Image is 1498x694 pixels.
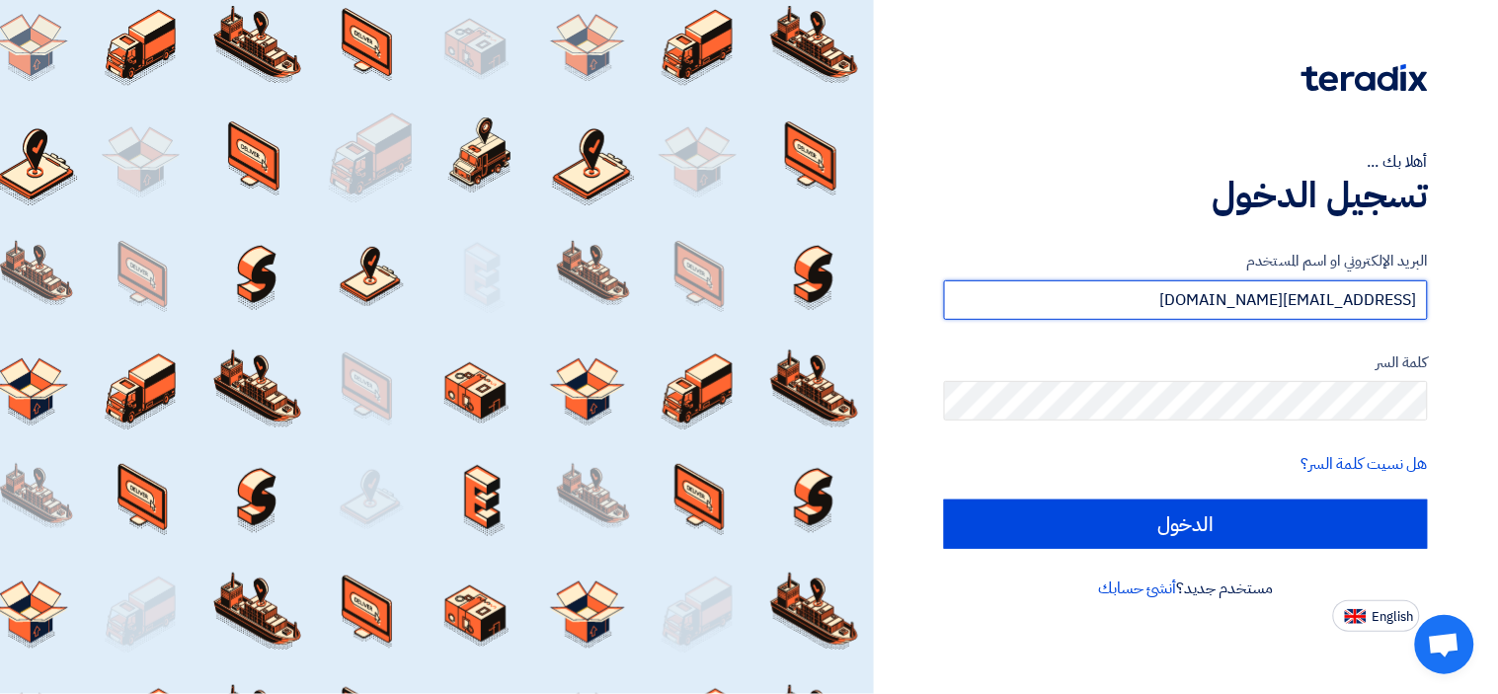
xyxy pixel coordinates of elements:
[944,351,1428,374] label: كلمة السر
[944,174,1428,217] h1: تسجيل الدخول
[1415,615,1474,674] a: Open chat
[1099,577,1177,600] a: أنشئ حسابك
[944,500,1428,549] input: الدخول
[944,577,1428,600] div: مستخدم جديد؟
[1333,600,1420,632] button: English
[1301,64,1428,92] img: Teradix logo
[944,150,1428,174] div: أهلا بك ...
[1301,452,1428,476] a: هل نسيت كلمة السر؟
[1373,610,1414,624] span: English
[1345,609,1367,624] img: en-US.png
[944,280,1428,320] input: أدخل بريد العمل الإلكتروني او اسم المستخدم الخاص بك ...
[944,250,1428,272] label: البريد الإلكتروني او اسم المستخدم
